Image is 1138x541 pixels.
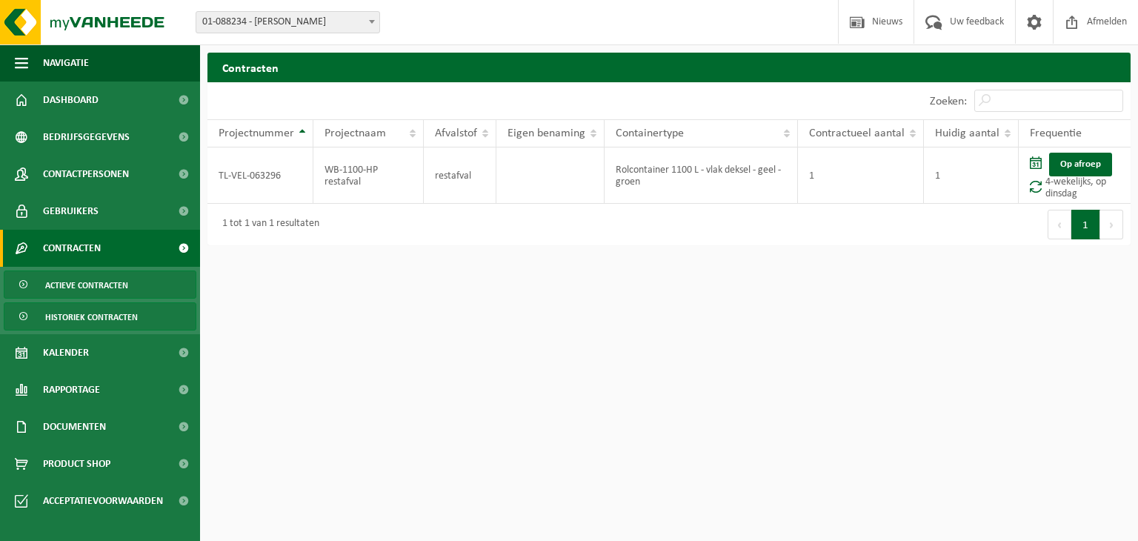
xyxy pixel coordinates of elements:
[1049,153,1112,176] a: Op afroep
[798,147,924,204] td: 1
[325,127,386,139] span: Projectnaam
[809,127,905,139] span: Contractueel aantal
[43,193,99,230] span: Gebruikers
[43,334,89,371] span: Kalender
[43,482,163,520] span: Acceptatievoorwaarden
[43,445,110,482] span: Product Shop
[43,371,100,408] span: Rapportage
[215,211,319,238] div: 1 tot 1 van 1 resultaten
[935,127,999,139] span: Huidig aantal
[43,408,106,445] span: Documenten
[207,147,313,204] td: TL-VEL-063296
[1100,210,1123,239] button: Next
[43,156,129,193] span: Contactpersonen
[219,127,294,139] span: Projectnummer
[924,147,1019,204] td: 1
[4,302,196,331] a: Historiek contracten
[435,127,477,139] span: Afvalstof
[616,127,684,139] span: Containertype
[1019,147,1131,204] td: 4-wekelijks, op dinsdag
[43,82,99,119] span: Dashboard
[207,53,1131,82] h2: Contracten
[1071,210,1100,239] button: 1
[424,147,496,204] td: restafval
[43,44,89,82] span: Navigatie
[313,147,424,204] td: WB-1100-HP restafval
[196,12,379,33] span: 01-088234 - DENYS MARNIK - WERVIK
[43,119,130,156] span: Bedrijfsgegevens
[605,147,798,204] td: Rolcontainer 1100 L - vlak deksel - geel - groen
[45,271,128,299] span: Actieve contracten
[1048,210,1071,239] button: Previous
[45,303,138,331] span: Historiek contracten
[43,230,101,267] span: Contracten
[1030,127,1082,139] span: Frequentie
[508,127,585,139] span: Eigen benaming
[196,11,380,33] span: 01-088234 - DENYS MARNIK - WERVIK
[930,96,967,107] label: Zoeken:
[4,270,196,299] a: Actieve contracten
